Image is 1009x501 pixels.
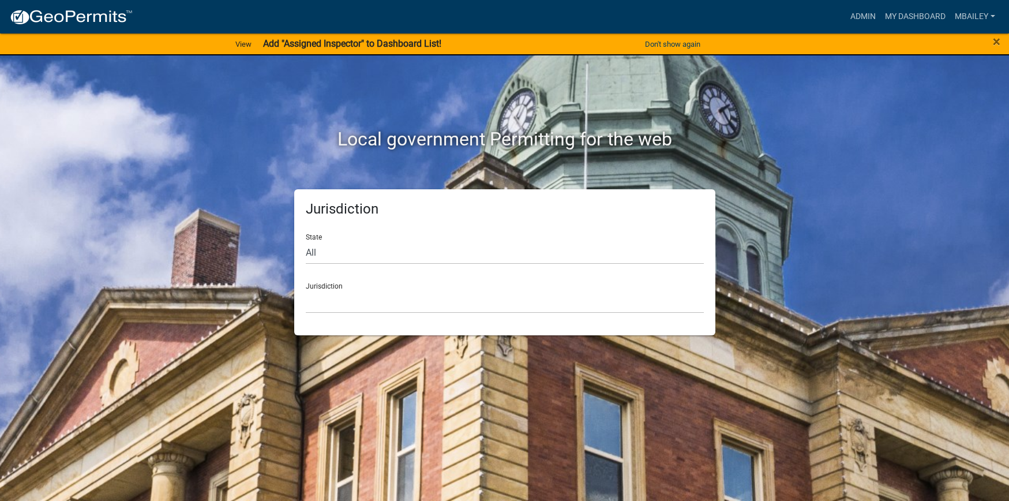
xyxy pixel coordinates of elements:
strong: Add "Assigned Inspector" to Dashboard List! [263,38,441,49]
a: Admin [846,6,880,28]
h2: Local government Permitting for the web [185,128,825,150]
a: My Dashboard [880,6,950,28]
button: Close [993,35,1000,48]
a: View [231,35,256,54]
h5: Jurisdiction [306,201,704,218]
span: × [993,33,1000,50]
a: mbailey [950,6,1000,28]
button: Don't show again [640,35,705,54]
